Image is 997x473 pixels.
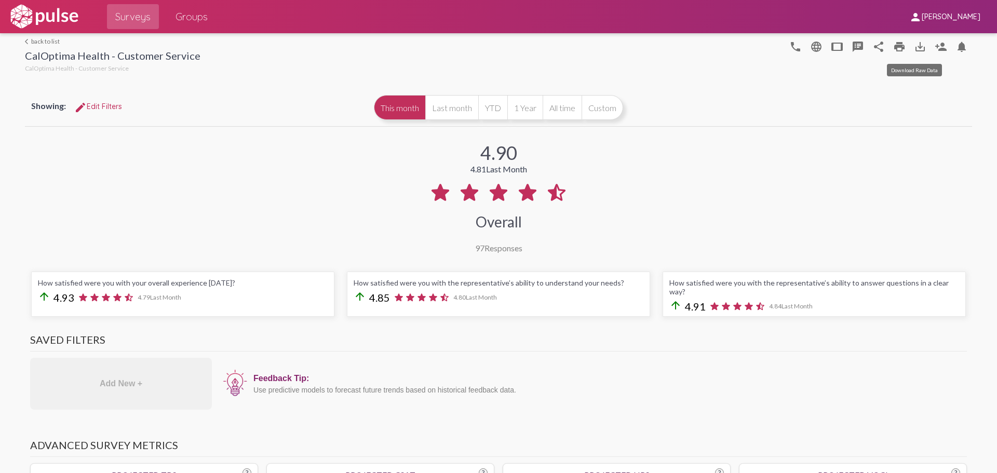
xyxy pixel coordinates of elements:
[910,36,931,57] button: Download
[31,101,66,111] span: Showing:
[66,97,130,116] button: Edit FiltersEdit Filters
[782,302,813,310] span: Last Month
[115,7,151,26] span: Surveys
[466,293,497,301] span: Last Month
[872,40,885,53] mat-icon: Share
[253,386,962,394] div: Use predictive models to forecast future trends based on historical feedback data.
[486,164,527,174] span: Last Month
[685,300,706,313] span: 4.91
[785,36,806,57] button: language
[30,439,967,457] h3: Advanced Survey Metrics
[107,4,159,29] a: Surveys
[369,291,390,304] span: 4.85
[8,4,80,30] img: white-logo.svg
[810,40,823,53] mat-icon: language
[253,374,962,383] div: Feedback Tip:
[868,36,889,57] button: Share
[669,299,682,312] mat-icon: arrow_upward
[25,38,31,45] mat-icon: arrow_back_ios
[806,36,827,57] button: language
[74,101,87,114] mat-icon: Edit Filters
[354,290,366,303] mat-icon: arrow_upward
[222,369,248,398] img: icon12.png
[582,95,623,120] button: Custom
[74,102,122,111] span: Edit Filters
[150,293,181,301] span: Last Month
[38,278,328,287] div: How satisfied were you with your overall experience [DATE]?
[893,40,906,53] mat-icon: print
[476,213,522,231] div: Overall
[480,141,517,164] div: 4.90
[669,278,959,296] div: How satisfied were you with the representative’s ability to answer questions in a clear way?
[543,95,582,120] button: All time
[789,40,802,53] mat-icon: language
[30,358,212,410] div: Add New +
[889,36,910,57] a: print
[914,40,926,53] mat-icon: Download
[25,37,200,45] a: back to list
[470,164,527,174] div: 4.81
[167,4,216,29] a: Groups
[475,243,484,253] span: 97
[507,95,543,120] button: 1 Year
[53,291,74,304] span: 4.93
[38,290,50,303] mat-icon: arrow_upward
[852,40,864,53] mat-icon: speaker_notes
[25,49,200,64] div: CalOptima Health - Customer Service
[955,40,968,53] mat-icon: Bell
[831,40,843,53] mat-icon: tablet
[935,40,947,53] mat-icon: Person
[769,302,813,310] span: 4.84
[453,293,497,301] span: 4.80
[176,7,208,26] span: Groups
[931,36,951,57] button: Person
[25,64,129,72] span: CalOptima Health - Customer Service
[475,243,522,253] div: Responses
[374,95,425,120] button: This month
[138,293,181,301] span: 4.79
[847,36,868,57] button: speaker_notes
[425,95,478,120] button: Last month
[827,36,847,57] button: tablet
[354,278,643,287] div: How satisfied were you with the representative’s ability to understand your needs?
[951,36,972,57] button: Bell
[909,11,922,23] mat-icon: person
[478,95,507,120] button: YTD
[922,12,980,22] span: [PERSON_NAME]
[30,333,967,352] h3: Saved Filters
[901,7,989,26] button: [PERSON_NAME]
